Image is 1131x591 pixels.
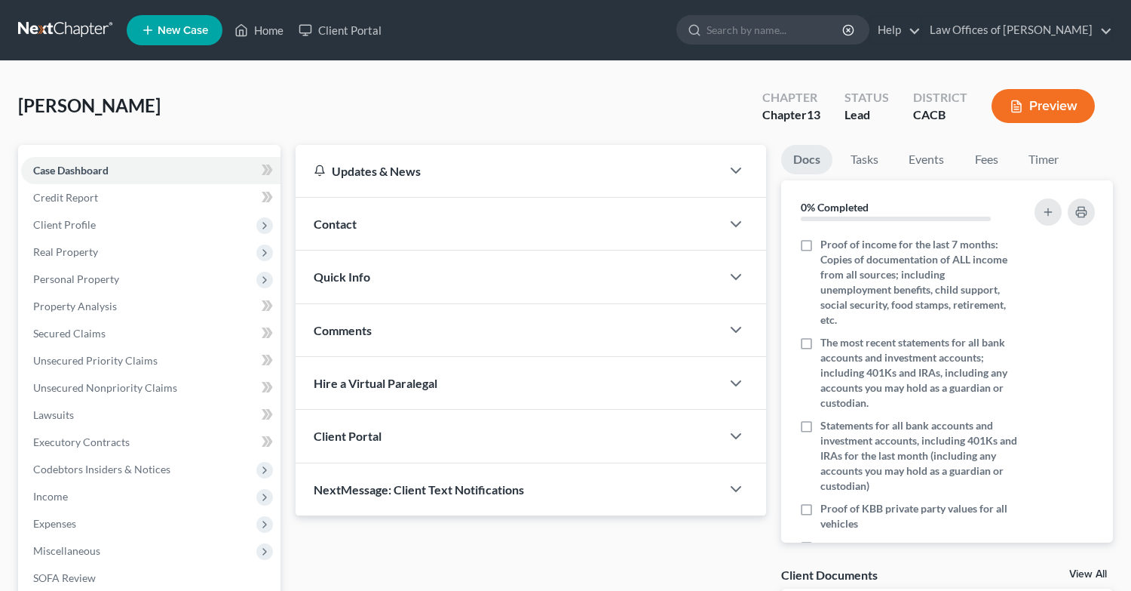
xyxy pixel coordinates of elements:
[18,94,161,116] span: [PERSON_NAME]
[820,501,1017,531] span: Proof of KBB private party values for all vehicles
[33,272,119,285] span: Personal Property
[781,145,832,174] a: Docs
[21,402,280,429] a: Lawsuits
[801,201,869,214] strong: 0% Completed
[781,567,878,583] div: Client Documents
[314,217,357,231] span: Contact
[992,89,1095,123] button: Preview
[897,145,956,174] a: Events
[33,354,158,367] span: Unsecured Priority Claims
[33,300,117,312] span: Property Analysis
[21,347,280,374] a: Unsecured Priority Claims
[33,327,106,340] span: Secured Claims
[314,482,524,497] span: NextMessage: Client Text Notifications
[227,17,291,44] a: Home
[33,245,98,258] span: Real Property
[21,184,280,211] a: Credit Report
[33,463,170,476] span: Codebtors Insiders & Notices
[33,436,130,448] span: Executory Contracts
[1016,145,1071,174] a: Timer
[913,106,967,124] div: CACB
[762,106,820,124] div: Chapter
[870,17,921,44] a: Help
[762,89,820,106] div: Chapter
[33,408,74,421] span: Lawsuits
[21,157,280,184] a: Case Dashboard
[314,376,437,390] span: Hire a Virtual Paralegal
[291,17,389,44] a: Client Portal
[21,429,280,456] a: Executory Contracts
[820,335,1017,411] span: The most recent statements for all bank accounts and investment accounts; including 401Ks and IRA...
[314,323,372,337] span: Comments
[21,374,280,402] a: Unsecured Nonpriority Claims
[922,17,1112,44] a: Law Offices of [PERSON_NAME]
[33,571,96,584] span: SOFA Review
[844,89,889,106] div: Status
[820,418,1017,494] span: Statements for all bank accounts and investment accounts, including 401Ks and IRAs for the last m...
[913,89,967,106] div: District
[33,191,98,204] span: Credit Report
[33,164,109,177] span: Case Dashboard
[33,218,96,231] span: Client Profile
[314,429,382,443] span: Client Portal
[706,16,844,44] input: Search by name...
[820,539,1017,584] span: Copies of any court ordered domestic support & divorce property settlement agreements
[844,106,889,124] div: Lead
[1069,569,1107,580] a: View All
[21,320,280,347] a: Secured Claims
[820,237,1017,328] span: Proof of income for the last 7 months: Copies of documentation of ALL income from all sources; in...
[158,25,208,36] span: New Case
[33,517,76,530] span: Expenses
[807,107,820,122] span: 13
[962,145,1010,174] a: Fees
[21,293,280,320] a: Property Analysis
[33,381,177,394] span: Unsecured Nonpriority Claims
[33,490,68,503] span: Income
[33,544,100,557] span: Miscellaneous
[314,269,370,284] span: Quick Info
[838,145,890,174] a: Tasks
[314,163,703,179] div: Updates & News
